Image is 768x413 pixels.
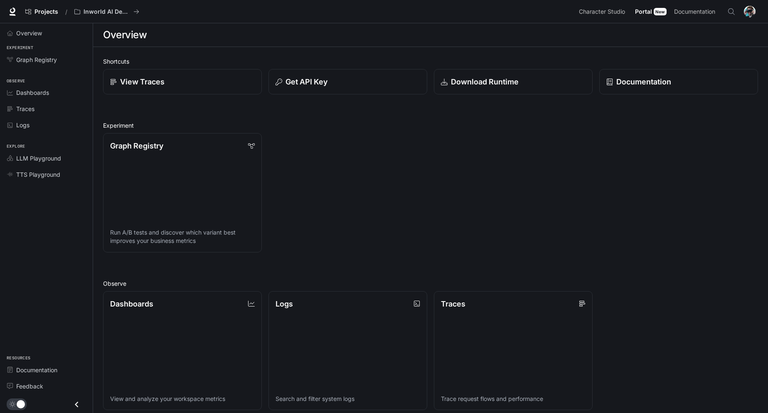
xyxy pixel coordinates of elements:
span: Graph Registry [16,55,57,64]
div: / [62,7,71,16]
span: Dark mode toggle [17,399,25,408]
span: Documentation [16,366,57,374]
a: Dashboards [3,85,89,100]
p: Inworld AI Demos [84,8,130,15]
a: Graph RegistryRun A/B tests and discover which variant best improves your business metrics [103,133,262,252]
p: Traces [441,298,465,309]
a: Documentation [3,363,89,377]
a: Overview [3,26,89,40]
a: View Traces [103,69,262,94]
a: PortalNew [632,3,670,20]
p: View Traces [120,76,165,87]
a: TTS Playground [3,167,89,182]
p: Logs [276,298,293,309]
a: Go to projects [22,3,62,20]
p: Search and filter system logs [276,395,420,403]
button: Close drawer [67,396,86,413]
span: Portal [635,7,652,17]
a: LLM Playground [3,151,89,166]
span: TTS Playground [16,170,60,179]
p: Documentation [616,76,671,87]
span: Traces [16,104,34,113]
a: Traces [3,101,89,116]
a: LogsSearch and filter system logs [268,291,427,411]
p: Graph Registry [110,140,163,151]
span: Dashboards [16,88,49,97]
a: Documentation [599,69,758,94]
img: User avatar [744,6,756,17]
h2: Observe [103,279,758,288]
a: Documentation [671,3,721,20]
span: LLM Playground [16,154,61,163]
p: Run A/B tests and discover which variant best improves your business metrics [110,228,255,245]
h2: Shortcuts [103,57,758,66]
button: Open Command Menu [723,3,740,20]
p: Trace request flows and performance [441,395,586,403]
button: User avatar [741,3,758,20]
span: Feedback [16,382,43,391]
h1: Overview [103,27,147,43]
span: Projects [34,8,58,15]
a: Character Studio [576,3,631,20]
a: Feedback [3,379,89,393]
a: Download Runtime [434,69,593,94]
div: New [654,8,667,15]
span: Documentation [674,7,715,17]
p: Download Runtime [451,76,519,87]
a: Graph Registry [3,52,89,67]
button: Get API Key [268,69,427,94]
a: DashboardsView and analyze your workspace metrics [103,291,262,411]
p: Dashboards [110,298,153,309]
p: View and analyze your workspace metrics [110,395,255,403]
a: TracesTrace request flows and performance [434,291,593,411]
button: All workspaces [71,3,143,20]
span: Logs [16,121,30,129]
p: Get API Key [286,76,327,87]
span: Character Studio [579,7,625,17]
span: Overview [16,29,42,37]
a: Logs [3,118,89,132]
h2: Experiment [103,121,758,130]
